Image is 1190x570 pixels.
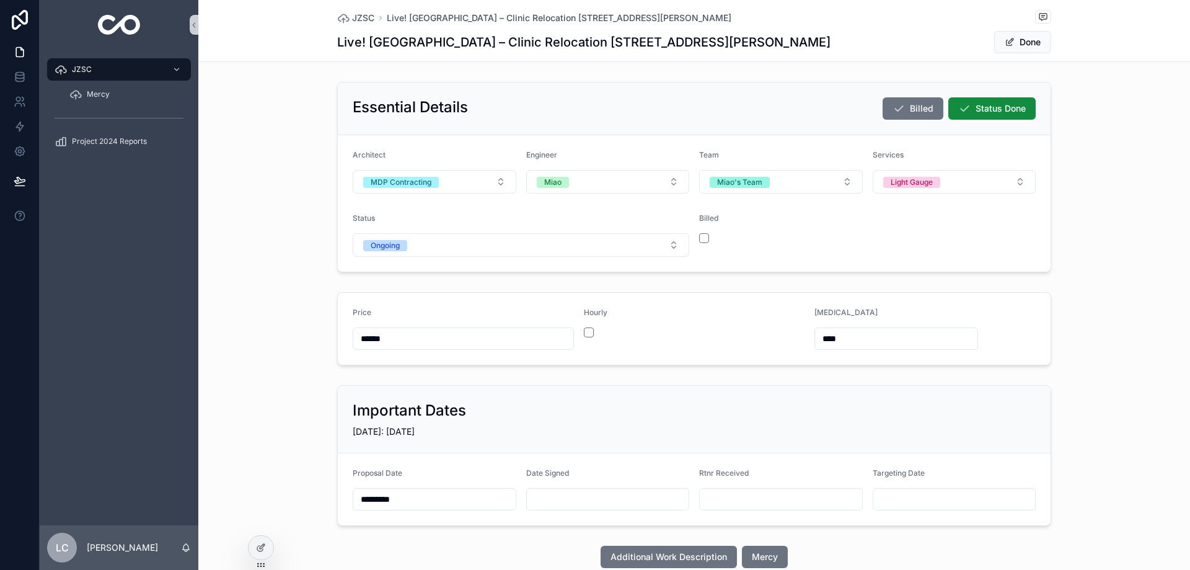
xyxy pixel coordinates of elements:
span: Date Signed [526,468,569,478]
span: [MEDICAL_DATA] [814,308,878,317]
button: Select Button [353,233,689,257]
span: Additional Work Description [610,551,727,563]
a: Mercy [62,83,191,105]
span: Targeting Date [873,468,925,478]
span: Status [353,213,375,223]
h1: Live! [GEOGRAPHIC_DATA] – Clinic Relocation [STREET_ADDRESS][PERSON_NAME] [337,33,831,51]
span: [DATE]: [DATE] [353,426,415,437]
a: JZSC [47,58,191,81]
span: Architect [353,150,386,159]
div: Ongoing [371,240,400,251]
span: Billed [699,213,718,223]
span: Proposal Date [353,468,402,478]
span: Mercy [87,89,110,99]
span: LC [56,540,69,555]
div: Miao's Team [717,177,762,188]
h2: Essential Details [353,97,468,117]
span: JZSC [72,65,92,74]
button: Select Button [526,170,690,194]
span: Billed [910,102,933,115]
button: Select Button [873,170,1036,194]
span: Status Done [976,102,1026,115]
span: JZSC [352,12,374,24]
div: scrollable content [40,50,198,169]
button: Done [994,31,1051,53]
div: MDP Contracting [371,177,431,188]
span: Hourly [584,308,607,317]
h2: Important Dates [353,401,466,421]
span: Mercy [752,551,778,563]
span: Services [873,150,904,159]
a: JZSC [337,12,374,24]
img: App logo [98,15,141,35]
button: Mercy [742,546,788,568]
span: Team [699,150,719,159]
button: Select Button [353,170,516,194]
button: Select Button [699,170,863,194]
button: Additional Work Description [601,546,737,568]
button: Status Done [948,97,1036,120]
a: Live! [GEOGRAPHIC_DATA] – Clinic Relocation [STREET_ADDRESS][PERSON_NAME] [387,12,731,24]
div: Light Gauge [891,177,933,188]
span: Rtnr Received [699,468,749,478]
button: Billed [883,97,943,120]
span: Project 2024 Reports [72,136,147,146]
a: Project 2024 Reports [47,130,191,153]
p: [PERSON_NAME] [87,541,158,554]
div: Miao [544,177,562,188]
span: Price [353,308,371,317]
span: Engineer [526,150,557,159]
